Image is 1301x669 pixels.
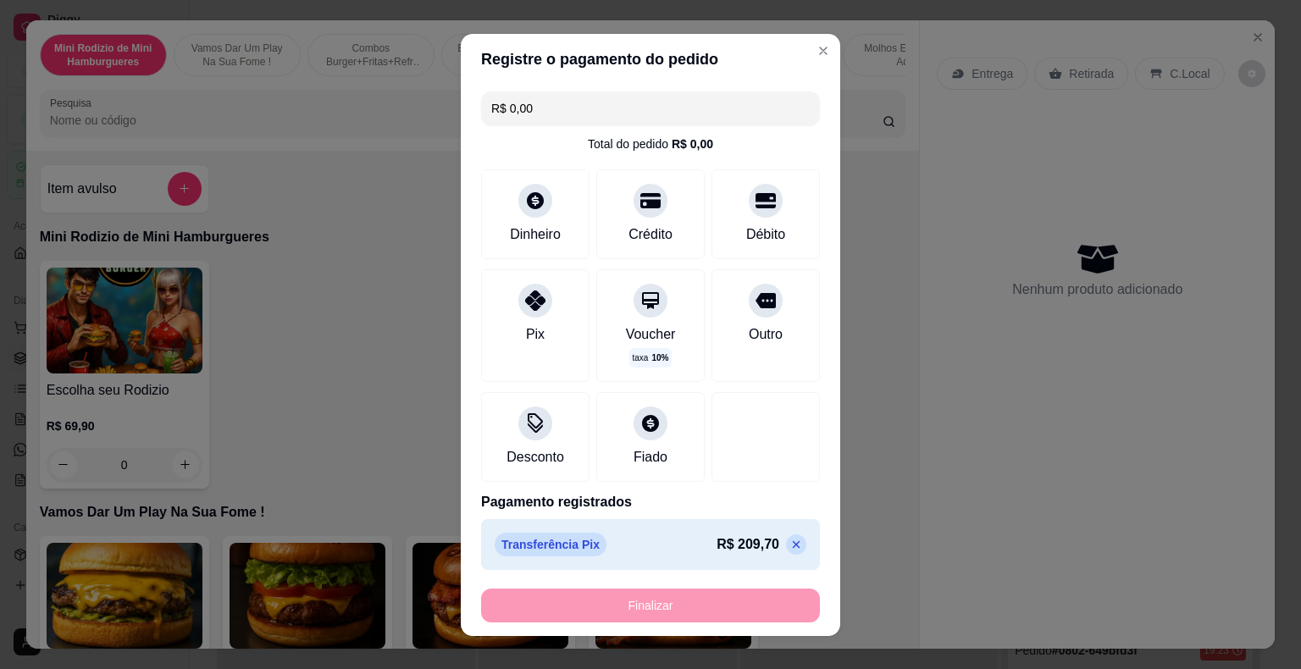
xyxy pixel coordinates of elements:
div: Pix [526,324,545,345]
div: Fiado [634,447,667,467]
span: 10 % [651,351,668,364]
p: Pagamento registrados [481,492,820,512]
div: Outro [749,324,783,345]
div: Voucher [626,324,676,345]
p: taxa [633,351,669,364]
button: Close [810,37,837,64]
div: Total do pedido [588,135,713,152]
p: Transferência Pix [495,533,606,556]
div: Dinheiro [510,224,561,245]
p: R$ 209,70 [717,534,779,555]
div: R$ 0,00 [672,135,713,152]
header: Registre o pagamento do pedido [461,34,840,85]
input: Ex.: hambúrguer de cordeiro [491,91,810,125]
div: Desconto [507,447,564,467]
div: Crédito [628,224,673,245]
div: Débito [746,224,785,245]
